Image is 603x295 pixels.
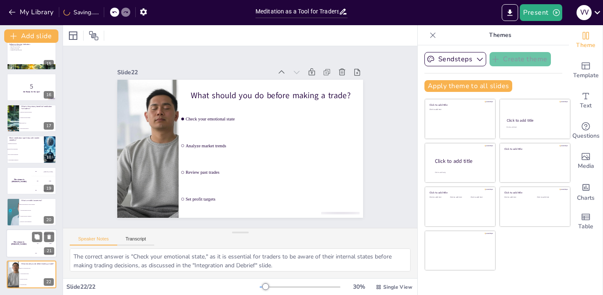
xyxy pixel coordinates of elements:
[7,73,56,101] div: 16
[537,196,564,198] div: Click to add text
[44,232,54,242] button: Delete Slide
[504,147,564,150] div: Click to add title
[435,158,489,165] div: Click to add title
[6,5,57,19] button: My Library
[7,198,56,226] div: 20
[578,222,593,231] span: Table
[9,45,54,47] p: Recognizing readiness
[506,126,562,128] div: Click to add text
[63,8,99,16] div: Saving......
[450,196,469,198] div: Click to add text
[44,216,54,224] div: 20
[21,123,56,123] span: Increased focus
[32,167,56,176] div: 100
[21,105,54,110] p: What is the primary benefit of meditation for traders?
[134,49,307,90] span: Set profit targets
[123,101,296,143] span: Analyze market trends
[6,241,32,245] h4: The winner is [PERSON_NAME]
[44,247,54,255] div: 21
[8,159,43,160] span: Loving-kindness meditation
[471,196,490,198] div: Click to add text
[32,229,57,238] div: 100
[7,167,56,195] div: 19
[569,146,603,176] div: Add images, graphics, shapes or video
[424,80,512,92] button: Apply theme to all slides
[195,190,348,230] div: Slide 22
[89,31,99,41] span: Position
[32,239,57,248] div: 200
[44,154,54,161] div: 18
[6,229,57,258] div: 21
[32,176,56,185] div: 200
[8,143,43,144] span: Mindfulness meditation
[577,193,595,203] span: Charts
[7,42,56,70] div: 15
[573,71,599,80] span: Template
[21,263,54,265] p: What should you do before making a trade?
[122,149,281,193] p: What should you do before making a trade?
[7,104,56,132] div: 17
[9,48,54,50] p: Tailoring sessions
[70,236,117,245] button: Speaker Notes
[32,248,57,257] div: 300
[117,236,155,245] button: Transcript
[569,55,603,86] div: Add ready made slides
[66,29,80,42] div: Layout
[8,149,43,149] span: Breath-focused meditation
[21,210,56,211] span: Analyzing thoughts critically
[572,131,600,141] span: Questions
[9,50,54,51] p: Supporting participants
[21,128,56,129] span: Better market analysis
[255,5,339,18] input: Insert title
[577,4,592,21] button: V V
[429,109,490,111] div: Click to add text
[4,29,58,43] button: Add slide
[44,122,54,130] div: 17
[520,4,562,21] button: Present
[504,191,564,194] div: Click to add title
[502,4,518,21] button: Export to PowerPoint
[21,117,56,118] span: Enhanced decision-making
[490,52,551,66] button: Create theme
[7,261,56,288] div: 22
[429,196,448,198] div: Click to add text
[8,154,43,155] span: Body awareness meditation
[569,116,603,146] div: Get real-time input from your audience
[569,176,603,206] div: Add charts and graphs
[7,179,32,183] h4: The winner is [PERSON_NAME]
[49,180,51,182] div: Jaap
[44,91,54,99] div: 16
[23,91,40,93] strong: Get Ready for the Quiz!
[580,101,592,110] span: Text
[21,279,56,279] span: Review past trades
[435,172,488,174] div: Click to add body
[9,136,42,141] p: Which meditation type helps with market volatility?
[429,103,490,107] div: Click to add title
[70,248,411,272] textarea: The correct answer is "Check your emotional state," as it is essential for traders to be aware of...
[21,268,56,269] span: Check your emotional state
[576,41,595,50] span: Theme
[21,216,56,217] span: Ignoring emotions completely
[21,199,54,202] p: What is mindful awareness?
[569,25,603,55] div: Change the overall theme
[440,25,561,45] p: Themes
[349,283,369,291] div: 30 %
[66,283,260,291] div: Slide 22 / 22
[44,278,54,286] div: 22
[9,43,54,46] p: Follow-up Session Indicators
[424,52,486,66] button: Sendsteps
[9,47,54,48] p: Need for grounding
[129,75,301,116] span: Review past trades
[569,86,603,116] div: Add text boxes
[44,60,54,68] div: 15
[578,162,594,171] span: Media
[32,185,56,195] div: 300
[21,284,56,285] span: Set profit targets
[21,112,56,113] span: Improved emotional regulation
[429,191,490,194] div: Click to add title
[44,185,54,192] div: 19
[49,243,51,244] div: Jaap
[118,127,290,169] span: Check your emotional state
[21,204,56,205] span: Observing sensations without judgment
